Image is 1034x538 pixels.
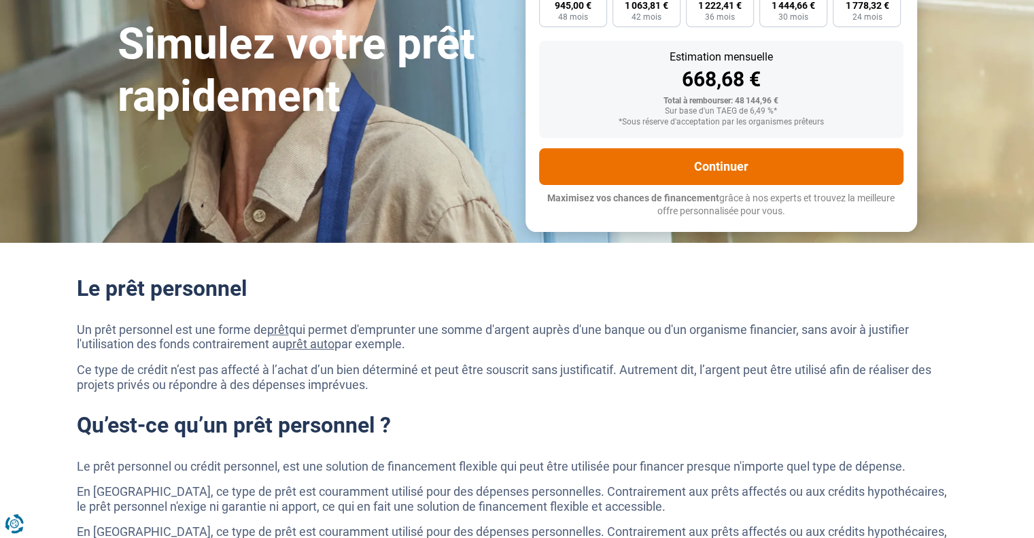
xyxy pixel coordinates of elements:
[77,459,958,474] p: Le prêt personnel ou crédit personnel, est une solution de financement flexible qui peut être uti...
[845,1,889,10] span: 1 778,32 €
[118,18,509,123] h1: Simulez votre prêt rapidement
[852,13,882,21] span: 24 mois
[558,13,588,21] span: 48 mois
[77,484,958,514] p: En [GEOGRAPHIC_DATA], ce type de prêt est couramment utilisé pour des dépenses personnelles. Cont...
[778,13,808,21] span: 30 mois
[77,322,958,352] p: Un prêt personnel est une forme de qui permet d'emprunter une somme d'argent auprès d'une banque ...
[77,363,958,392] p: Ce type de crédit n’est pas affecté à l’achat d’un bien déterminé et peut être souscrit sans just...
[539,148,903,185] button: Continuer
[77,412,958,438] h2: Qu’est-ce qu’un prêt personnel ?
[550,69,893,90] div: 668,68 €
[550,52,893,63] div: Estimation mensuelle
[698,1,742,10] span: 1 222,41 €
[772,1,815,10] span: 1 444,66 €
[267,322,289,337] a: prêt
[286,337,334,351] a: prêt auto
[625,1,668,10] span: 1 063,81 €
[539,192,903,218] p: grâce à nos experts et trouvez la meilleure offre personnalisée pour vous.
[550,107,893,116] div: Sur base d'un TAEG de 6,49 %*
[547,192,719,203] span: Maximisez vos chances de financement
[705,13,735,21] span: 36 mois
[550,97,893,106] div: Total à rembourser: 48 144,96 €
[550,118,893,127] div: *Sous réserve d'acceptation par les organismes prêteurs
[77,275,958,301] h2: Le prêt personnel
[555,1,591,10] span: 945,00 €
[632,13,661,21] span: 42 mois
